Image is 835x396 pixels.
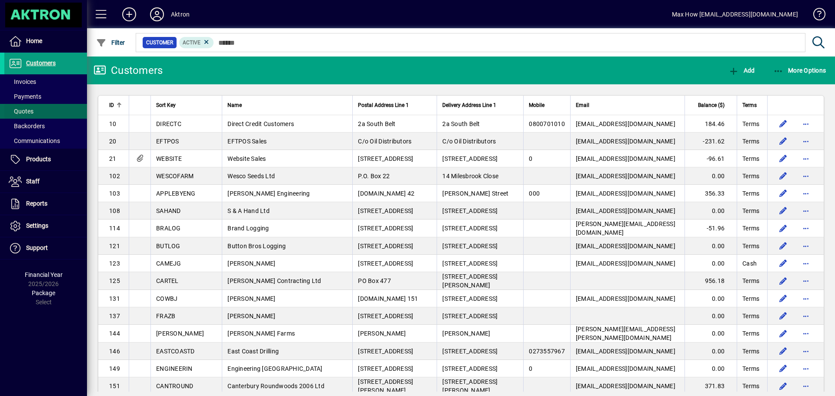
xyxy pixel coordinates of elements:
[776,169,790,183] button: Edit
[9,78,36,85] span: Invoices
[227,173,275,180] span: Wesco Seeds Ltd
[4,149,87,170] a: Products
[742,312,759,320] span: Terms
[227,120,294,127] span: Direct Credit Customers
[576,295,675,302] span: [EMAIL_ADDRESS][DOMAIN_NAME]
[742,189,759,198] span: Terms
[742,364,759,373] span: Terms
[227,295,275,302] span: [PERSON_NAME]
[799,134,813,148] button: More options
[227,365,322,372] span: Engineering [GEOGRAPHIC_DATA]
[442,100,496,110] span: Delivery Address Line 1
[776,309,790,323] button: Edit
[742,294,759,303] span: Terms
[358,295,418,302] span: [DOMAIN_NAME] 151
[742,137,759,146] span: Terms
[742,100,757,110] span: Terms
[109,207,120,214] span: 108
[773,67,826,74] span: More Options
[358,260,413,267] span: [STREET_ADDRESS]
[358,190,414,197] span: [DOMAIN_NAME] 42
[529,100,544,110] span: Mobile
[227,348,279,355] span: East Coast Drilling
[156,155,182,162] span: WEBSITE
[442,207,498,214] span: [STREET_ADDRESS]
[358,225,413,232] span: [STREET_ADDRESS]
[4,171,87,193] a: Staff
[94,63,163,77] div: Customers
[685,377,737,395] td: 371.83
[742,206,759,215] span: Terms
[358,330,406,337] span: [PERSON_NAME]
[698,100,725,110] span: Balance ($)
[156,348,195,355] span: EASTCOASTD
[776,117,790,131] button: Edit
[109,348,120,355] span: 146
[442,173,498,180] span: 14 Milesbrook Close
[358,313,413,319] span: [STREET_ADDRESS]
[799,344,813,358] button: More options
[442,313,498,319] span: [STREET_ADDRESS]
[576,365,675,372] span: [EMAIL_ADDRESS][DOMAIN_NAME]
[156,207,181,214] span: SAHAND
[442,120,480,127] span: 2a South Belt
[776,326,790,340] button: Edit
[358,207,413,214] span: [STREET_ADDRESS]
[109,155,117,162] span: 21
[726,63,757,78] button: Add
[442,190,508,197] span: [PERSON_NAME] Street
[685,115,737,133] td: 184.46
[799,221,813,235] button: More options
[109,277,120,284] span: 125
[742,347,759,356] span: Terms
[109,383,120,389] span: 151
[442,155,498,162] span: [STREET_ADDRESS]
[358,378,413,394] span: [STREET_ADDRESS][PERSON_NAME]
[156,277,179,284] span: CARTEL
[742,329,759,338] span: Terms
[227,100,347,110] div: Name
[156,190,196,197] span: APPLEBYENG
[358,277,391,284] span: PO Box 477
[156,243,180,250] span: BUTLOG
[776,221,790,235] button: Edit
[115,7,143,22] button: Add
[358,173,390,180] span: P.O. Box 22
[576,100,589,110] span: Email
[109,100,124,110] div: ID
[9,93,41,100] span: Payments
[227,313,275,319] span: [PERSON_NAME]
[529,348,565,355] span: 0273557967
[4,119,87,133] a: Backorders
[529,120,565,127] span: 0800701010
[799,239,813,253] button: More options
[9,108,33,115] span: Quotes
[529,190,540,197] span: 000
[672,7,798,21] div: Max How [EMAIL_ADDRESS][DOMAIN_NAME]
[227,138,267,145] span: EFTPOS Sales
[25,271,63,278] span: Financial Year
[576,207,675,214] span: [EMAIL_ADDRESS][DOMAIN_NAME]
[156,225,181,232] span: BRALOG
[358,120,395,127] span: 2a South Belt
[742,276,759,285] span: Terms
[94,35,127,50] button: Filter
[183,40,200,46] span: Active
[771,63,828,78] button: More Options
[109,330,120,337] span: 144
[442,225,498,232] span: [STREET_ADDRESS]
[685,272,737,290] td: 956.18
[442,330,490,337] span: [PERSON_NAME]
[799,274,813,288] button: More options
[96,39,125,46] span: Filter
[529,155,532,162] span: 0
[799,117,813,131] button: More options
[442,243,498,250] span: [STREET_ADDRESS]
[227,243,286,250] span: Button Bros Logging
[146,38,173,47] span: Customer
[442,295,498,302] span: [STREET_ADDRESS]
[109,313,120,319] span: 137
[742,242,759,250] span: Terms
[529,365,532,372] span: 0
[26,156,51,163] span: Products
